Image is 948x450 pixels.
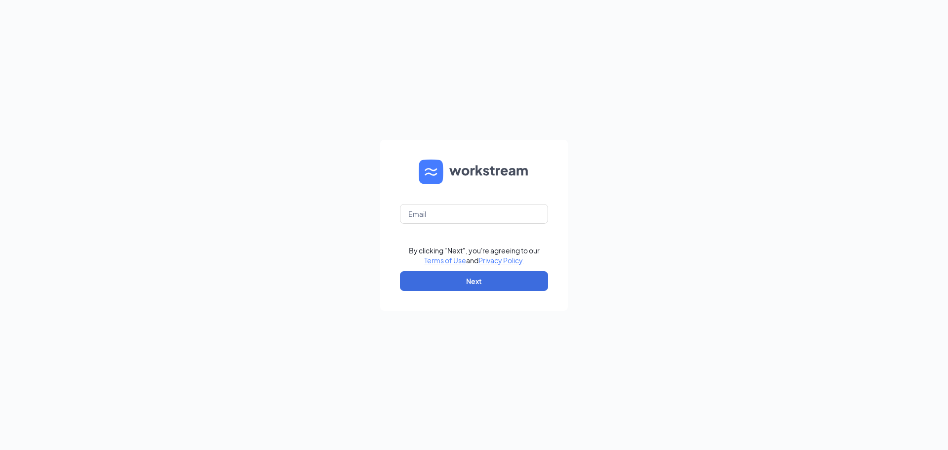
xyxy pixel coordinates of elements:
div: By clicking "Next", you're agreeing to our and . [409,245,540,265]
input: Email [400,204,548,224]
button: Next [400,271,548,291]
img: WS logo and Workstream text [419,160,529,184]
a: Privacy Policy [478,256,522,265]
a: Terms of Use [424,256,466,265]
